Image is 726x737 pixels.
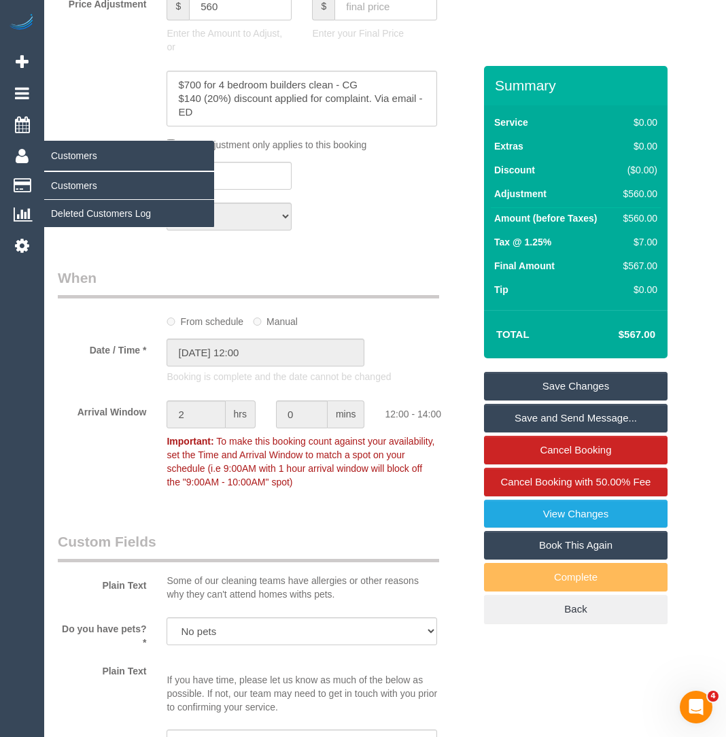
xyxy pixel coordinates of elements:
p: Enter your Final Price [312,27,437,40]
h3: Summary [495,78,661,93]
label: Final Amount [494,259,555,273]
label: Tax @ 1.25% [494,235,551,249]
div: $560.00 [618,187,657,201]
label: Date / Time * [48,339,156,357]
span: 4 [708,691,719,702]
iframe: Intercom live chat [680,691,712,723]
ul: Customers [44,171,214,228]
label: From schedule [167,310,243,328]
a: Cancel Booking [484,436,668,464]
div: $560.00 [618,211,657,225]
span: mins [328,400,365,428]
span: Cancel Booking with 50.00% Fee [501,476,651,487]
label: Amount (before Taxes) [494,211,597,225]
label: Extras [494,139,523,153]
div: $7.00 [618,235,657,249]
strong: Important: [167,436,213,447]
div: $567.00 [618,259,657,273]
span: hrs [226,400,256,428]
label: Arrival Window [48,400,156,419]
a: Save Changes [484,372,668,400]
label: Service [494,116,528,129]
label: Do you have pets? * [48,617,156,649]
p: Booking is complete and the date cannot be changed [167,370,437,383]
a: Deleted Customers Log [44,200,214,227]
span: Price Adjustment only applies to this booking [178,139,366,150]
div: ($0.00) [618,163,657,177]
a: Book This Again [484,531,668,560]
p: Enter the Amount to Adjust, or [167,27,292,54]
strong: Total [496,328,530,340]
div: $0.00 [618,139,657,153]
label: Manual [253,310,298,328]
a: Cancel Booking with 50.00% Fee [484,468,668,496]
span: Customers [44,140,214,171]
p: If you have time, please let us know as much of the below as possible. If not, our team may need ... [167,659,437,714]
div: 12:00 - 14:00 [375,400,483,421]
input: DD/MM/YYYY HH:MM [167,339,364,366]
legend: Custom Fields [58,532,439,562]
input: From schedule [167,318,175,326]
div: $0.00 [618,116,657,129]
label: Plain Text [48,659,156,678]
span: To make this booking count against your availability, set the Time and Arrival Window to match a ... [167,436,434,487]
h4: $567.00 [578,329,655,341]
label: Plain Text [48,574,156,592]
a: Back [484,595,668,623]
input: Manual [253,318,262,326]
a: Save and Send Message... [484,404,668,432]
label: Adjustment [494,187,547,201]
a: View Changes [484,500,668,528]
a: Customers [44,172,214,199]
legend: When [58,268,439,298]
div: $0.00 [618,283,657,296]
img: Automaid Logo [8,14,35,33]
label: Tip [494,283,508,296]
p: Some of our cleaning teams have allergies or other reasons why they can't attend homes withs pets. [167,574,437,601]
label: Discount [494,163,535,177]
